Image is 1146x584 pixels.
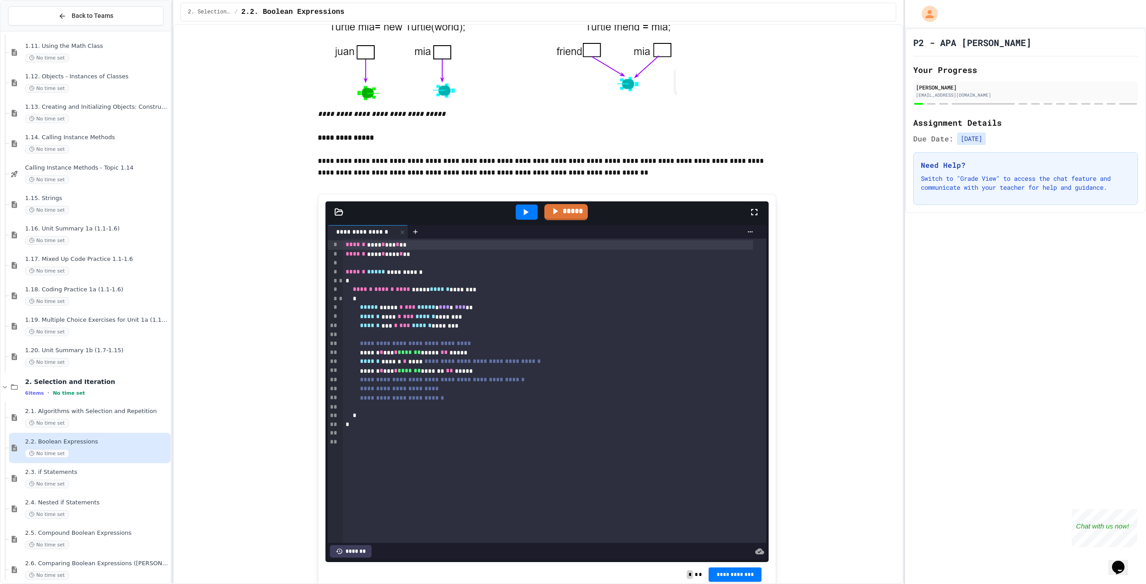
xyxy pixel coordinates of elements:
span: 2.2. Boolean Expressions [241,7,344,17]
span: 1.20. Unit Summary 1b (1.7-1.15) [25,347,169,354]
span: No time set [25,541,69,549]
span: No time set [53,390,85,396]
div: [EMAIL_ADDRESS][DOMAIN_NAME] [916,92,1135,98]
span: 1.17. Mixed Up Code Practice 1.1-1.6 [25,256,169,263]
span: [DATE] [957,132,986,145]
span: / [235,9,238,16]
span: No time set [25,510,69,519]
span: 1.15. Strings [25,195,169,202]
span: No time set [25,145,69,153]
span: No time set [25,449,69,458]
span: No time set [25,175,69,184]
h3: Need Help? [921,160,1130,171]
span: 1.19. Multiple Choice Exercises for Unit 1a (1.1-1.6) [25,316,169,324]
span: No time set [25,480,69,488]
span: No time set [25,54,69,62]
span: No time set [25,328,69,336]
span: 2. Selection and Iteration [188,9,231,16]
span: 6 items [25,390,44,396]
span: 1.13. Creating and Initializing Objects: Constructors [25,103,169,111]
span: • [47,389,49,396]
span: 2.5. Compound Boolean Expressions [25,529,169,537]
span: 1.16. Unit Summary 1a (1.1-1.6) [25,225,169,233]
span: 1.18. Coding Practice 1a (1.1-1.6) [25,286,169,294]
span: No time set [25,84,69,93]
span: No time set [25,267,69,275]
p: Switch to "Grade View" to access the chat feature and communicate with your teacher for help and ... [921,174,1130,192]
span: No time set [25,206,69,214]
button: Back to Teams [8,6,163,26]
span: Due Date: [913,133,954,144]
span: 1.11. Using the Math Class [25,43,169,50]
span: No time set [25,297,69,306]
span: 2. Selection and Iteration [25,378,169,386]
span: 2.2. Boolean Expressions [25,438,169,446]
span: Calling Instance Methods - Topic 1.14 [25,164,169,172]
span: No time set [25,358,69,367]
div: My Account [912,4,940,24]
span: 2.1. Algorithms with Selection and Repetition [25,408,169,415]
h2: Assignment Details [913,116,1138,129]
span: No time set [25,571,69,580]
span: No time set [25,419,69,427]
span: 1.12. Objects - Instances of Classes [25,73,169,81]
span: 2.3. if Statements [25,469,169,476]
span: 1.14. Calling Instance Methods [25,134,169,141]
span: Back to Teams [72,11,113,21]
h1: P2 - APA [PERSON_NAME] [913,36,1031,49]
span: No time set [25,236,69,245]
iframe: chat widget [1108,548,1137,575]
span: No time set [25,115,69,123]
span: 2.6. Comparing Boolean Expressions ([PERSON_NAME] Laws) [25,560,169,567]
iframe: chat widget [1072,509,1137,547]
h2: Your Progress [913,64,1138,76]
span: 2.4. Nested if Statements [25,499,169,507]
div: [PERSON_NAME] [916,83,1135,91]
